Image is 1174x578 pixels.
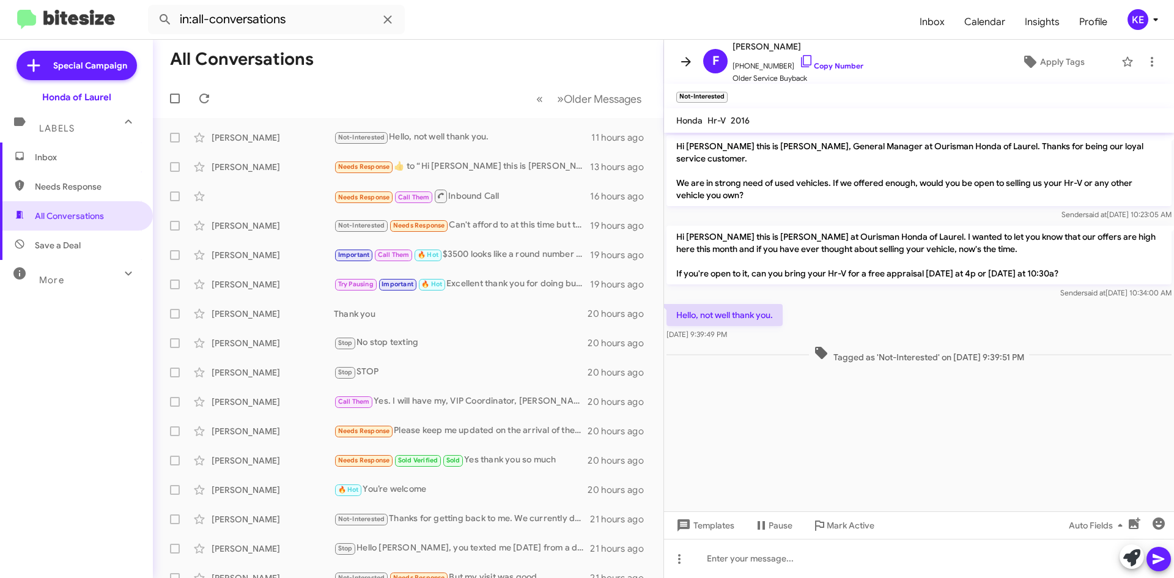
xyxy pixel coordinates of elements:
div: 21 hours ago [590,513,654,525]
span: Insights [1015,4,1069,40]
div: [PERSON_NAME] [212,278,334,291]
span: All Conversations [35,210,104,222]
div: [PERSON_NAME] [212,484,334,496]
div: Inbound Call [334,188,590,204]
div: Excellent thank you for doing business with us! [334,277,590,291]
span: Important [338,251,370,259]
div: [PERSON_NAME] [212,161,334,173]
span: Needs Response [393,221,445,229]
span: Not-Interested [338,515,385,523]
div: [PERSON_NAME] [212,543,334,555]
span: said at [1084,288,1106,297]
h1: All Conversations [170,50,314,69]
span: Save a Deal [35,239,81,251]
span: Needs Response [35,180,139,193]
div: [PERSON_NAME] [212,249,334,261]
span: Needs Response [338,163,390,171]
div: STOP [334,365,588,379]
span: Mark Active [827,514,874,536]
span: Try Pausing [338,280,374,288]
div: [PERSON_NAME] [212,132,334,144]
span: Stop [338,544,353,552]
span: Sold [446,456,460,464]
div: 11 hours ago [591,132,654,144]
div: 19 hours ago [590,249,654,261]
div: 19 hours ago [590,220,654,232]
span: Stop [338,339,353,347]
div: Thank you [334,308,588,320]
a: Copy Number [799,61,863,70]
div: 20 hours ago [588,396,654,408]
div: [PERSON_NAME] [212,337,334,349]
button: Pause [744,514,802,536]
div: [PERSON_NAME] [212,366,334,379]
div: Thanks for getting back to me. We currently do not have any Prologues in stock at the moment. [334,512,590,526]
div: 21 hours ago [590,543,654,555]
nav: Page navigation example [530,86,649,111]
span: 2016 [731,115,750,126]
span: Stop [338,368,353,376]
span: « [536,91,543,106]
span: Sold Verified [398,456,438,464]
div: 16 hours ago [590,190,654,202]
span: Tagged as 'Not-Interested' on [DATE] 9:39:51 PM [809,346,1029,363]
span: 🔥 Hot [418,251,438,259]
span: Important [382,280,413,288]
div: Yes thank you so much [334,453,588,467]
span: Labels [39,123,75,134]
div: 20 hours ago [588,337,654,349]
div: You’re welcome [334,483,588,497]
p: Hi [PERSON_NAME] this is [PERSON_NAME] at Ourisman Honda of Laurel. I wanted to let you know that... [666,226,1172,284]
div: Yes. I will have my, VIP Coordinator, [PERSON_NAME] give you a call right now. [334,395,588,409]
div: ​👍​ to “ Hi [PERSON_NAME] this is [PERSON_NAME], General Manager at Ourisman Honda of Laurel. Jus... [334,160,590,174]
span: Call Them [398,193,430,201]
div: Hello [PERSON_NAME], you texted me [DATE] from a different number and I responded with this. Hi [... [334,541,590,555]
span: Needs Response [338,427,390,435]
p: Hello, not well thank you. [666,304,783,326]
div: [PERSON_NAME] [212,513,334,525]
div: 19 hours ago [590,278,654,291]
span: [PHONE_NUMBER] [733,54,863,72]
span: Pause [769,514,792,536]
div: KE [1128,9,1148,30]
span: Not-Interested [338,133,385,141]
span: Needs Response [338,456,390,464]
button: Apply Tags [990,51,1115,73]
a: Calendar [954,4,1015,40]
span: Hr-V [707,115,726,126]
span: 🔥 Hot [421,280,442,288]
div: Can't afford to at this time but thank you [334,218,590,232]
div: 20 hours ago [588,484,654,496]
span: [DATE] 9:39:49 PM [666,330,727,339]
span: Sender [DATE] 10:34:00 AM [1060,288,1172,297]
span: Call Them [338,398,370,406]
button: Previous [529,86,550,111]
span: Inbox [35,151,139,163]
span: 🔥 Hot [338,486,359,494]
span: Apply Tags [1040,51,1085,73]
span: Auto Fields [1069,514,1128,536]
div: [PERSON_NAME] [212,454,334,467]
a: Special Campaign [17,51,137,80]
div: 20 hours ago [588,366,654,379]
p: Hi [PERSON_NAME] this is [PERSON_NAME], General Manager at Ourisman Honda of Laurel. Thanks for b... [666,135,1172,206]
small: Not-Interested [676,92,728,103]
button: KE [1117,9,1161,30]
div: [PERSON_NAME] [212,396,334,408]
span: [PERSON_NAME] [733,39,863,54]
div: 20 hours ago [588,425,654,437]
span: Templates [674,514,734,536]
div: No stop texting [334,336,588,350]
input: Search [148,5,405,34]
span: Special Campaign [53,59,127,72]
div: [PERSON_NAME] [212,308,334,320]
span: Sender [DATE] 10:23:05 AM [1061,210,1172,219]
span: Not-Interested [338,221,385,229]
button: Mark Active [802,514,884,536]
span: » [557,91,564,106]
a: Profile [1069,4,1117,40]
span: Older Messages [564,92,641,106]
div: Hello, not well thank you. [334,130,591,144]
